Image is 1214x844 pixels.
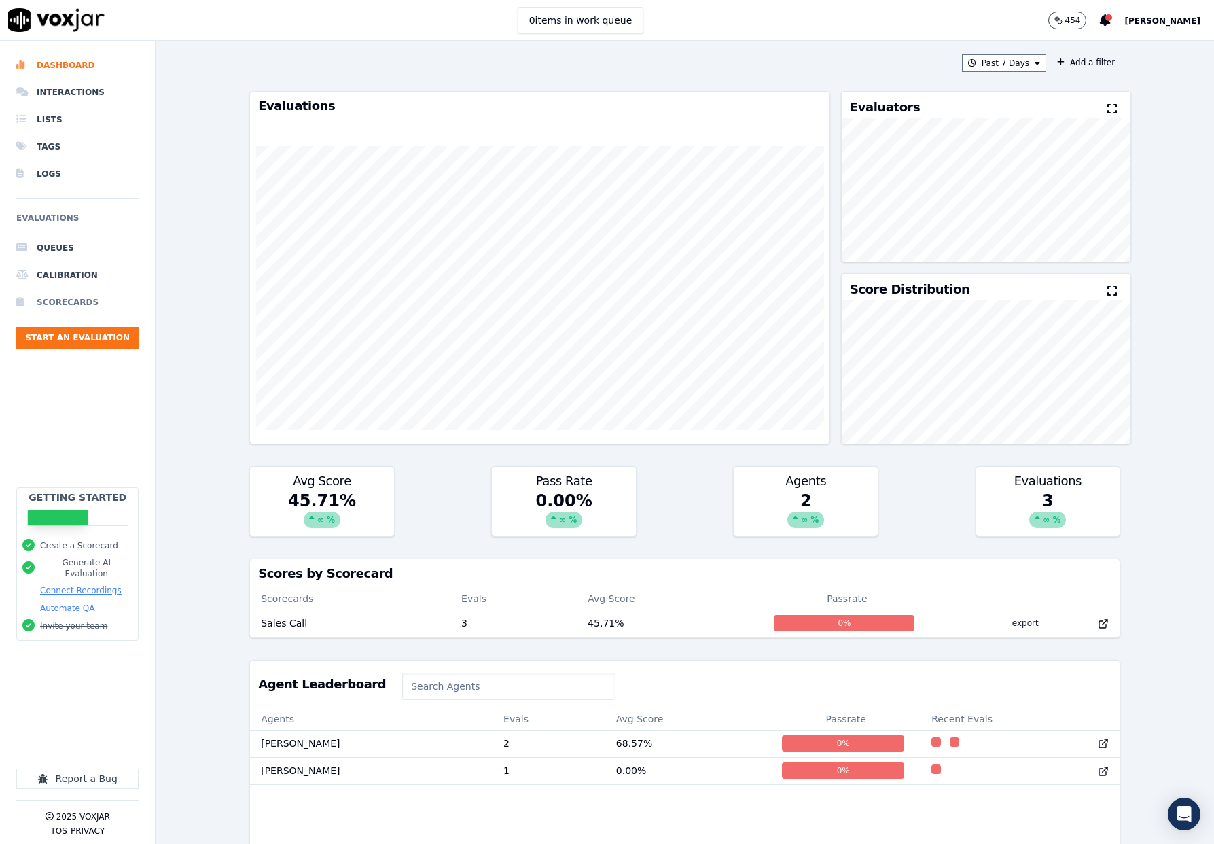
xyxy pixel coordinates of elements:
button: Generate AI Evaluation [40,557,132,579]
button: Invite your team [40,620,107,631]
td: 45.71 % [577,610,763,637]
th: Passrate [763,588,931,610]
td: 2 [493,730,605,757]
th: Agents [250,708,493,730]
h3: Score Distribution [850,283,969,296]
a: Dashboard [16,52,139,79]
th: Recent Evals [921,708,1120,730]
th: Evals [450,588,577,610]
td: 68.57 % [605,730,771,757]
h3: Pass Rate [500,475,628,487]
div: Open Intercom Messenger [1168,798,1200,830]
button: 454 [1048,12,1101,29]
div: ∞ % [304,512,340,528]
th: Passrate [771,708,921,730]
a: Interactions [16,79,139,106]
div: ∞ % [1029,512,1066,528]
div: 0.00 % [492,490,636,536]
h3: Scores by Scorecard [258,567,1111,580]
a: Tags [16,133,139,160]
h3: Avg Score [258,475,386,487]
a: Scorecards [16,289,139,316]
a: Logs [16,160,139,188]
div: 0 % [782,735,904,752]
button: Report a Bug [16,769,139,789]
div: ∞ % [546,512,582,528]
button: Past 7 Days [962,54,1046,72]
h3: Evaluations [258,100,821,112]
button: Automate QA [40,603,94,614]
td: 3 [450,610,577,637]
h2: Getting Started [29,491,126,504]
a: Queues [16,234,139,262]
img: voxjar logo [8,8,105,32]
button: [PERSON_NAME] [1124,12,1214,29]
div: 45.71 % [250,490,394,536]
button: Privacy [71,826,105,837]
button: 454 [1048,12,1087,29]
input: Search Agents [402,673,615,700]
div: 0 % [774,615,914,631]
a: Lists [16,106,139,133]
button: Create a Scorecard [40,540,118,551]
button: Connect Recordings [40,585,122,596]
button: export [1001,612,1050,634]
th: Evals [493,708,605,730]
span: [PERSON_NAME] [1124,16,1200,26]
h3: Evaluators [850,101,920,113]
td: Sales Call [250,610,450,637]
h3: Agent Leaderboard [258,678,386,690]
th: Scorecards [250,588,450,610]
div: 3 [976,490,1120,536]
th: Avg Score [577,588,763,610]
td: [PERSON_NAME] [250,757,493,784]
button: TOS [50,826,67,837]
div: 2 [734,490,878,536]
div: ∞ % [787,512,824,528]
div: 0 % [782,762,904,779]
h6: Evaluations [16,210,139,234]
p: 2025 Voxjar [56,811,110,822]
td: 1 [493,757,605,784]
a: Calibration [16,262,139,289]
td: 0.00 % [605,757,771,784]
button: Add a filter [1052,54,1120,71]
h3: Evaluations [984,475,1112,487]
button: 0items in work queue [518,7,644,33]
h3: Agents [742,475,870,487]
button: Start an Evaluation [16,327,139,349]
p: 454 [1065,15,1081,26]
th: Avg Score [605,708,771,730]
td: [PERSON_NAME] [250,730,493,757]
